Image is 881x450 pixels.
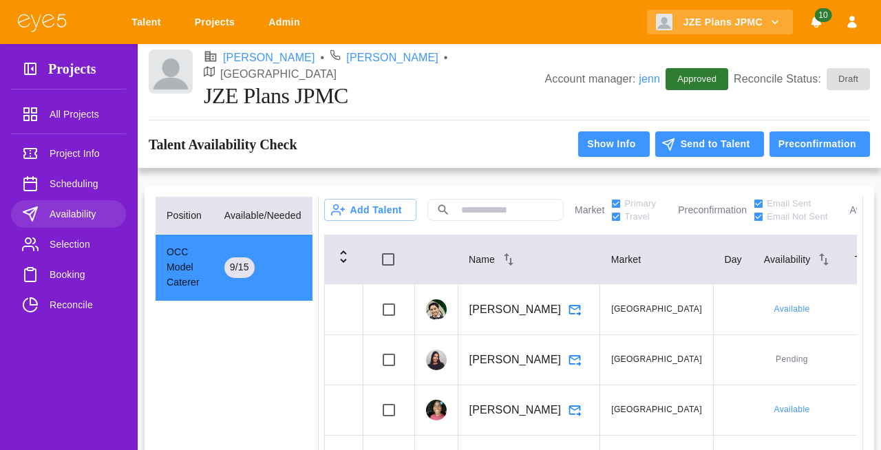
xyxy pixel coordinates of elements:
[611,403,702,417] span: [GEOGRAPHIC_DATA]
[639,73,660,85] a: jenn
[444,50,448,66] li: •
[469,402,562,418] p: [PERSON_NAME]
[469,251,589,268] div: Name
[321,50,325,66] li: •
[123,10,175,35] a: Talent
[426,400,447,420] img: profile_picture
[830,72,867,86] span: Draft
[156,234,213,301] td: OCC Model Caterer
[713,235,752,285] th: Day
[204,83,544,109] h1: JZE Plans JPMC
[11,291,126,319] a: Reconcile
[624,197,656,211] span: Primary
[469,301,562,318] p: [PERSON_NAME]
[578,131,649,157] button: Show Info
[50,266,115,283] span: Booking
[767,210,827,224] span: Email Not Sent
[11,140,126,167] a: Project Info
[469,352,562,368] p: [PERSON_NAME]
[50,297,115,313] span: Reconcile
[149,50,193,94] img: Client logo
[764,251,833,268] div: Availability
[50,236,115,253] span: Selection
[656,14,672,30] img: Client logo
[220,66,337,83] p: [GEOGRAPHIC_DATA]
[774,403,809,417] span: Available
[50,175,115,192] span: Scheduling
[575,203,605,217] p: Market
[11,200,126,228] a: Availability
[655,131,764,157] button: Send to Talent
[804,10,829,35] button: Notifications
[426,350,447,370] img: profile_picture
[186,10,248,35] a: Projects
[11,231,126,258] a: Selection
[774,303,809,317] span: Available
[11,100,126,128] a: All Projects
[48,61,96,82] h3: Projects
[17,12,67,32] img: eye5
[346,50,438,66] a: [PERSON_NAME]
[149,136,297,153] h3: Talent Availability Check
[647,10,793,35] button: JZE Plans JPMC
[259,10,314,35] a: Admin
[767,197,811,211] span: Email Sent
[624,210,649,224] span: Travel
[156,197,213,235] th: Position
[814,8,831,22] span: 10
[223,50,315,66] a: [PERSON_NAME]
[769,131,870,157] button: Preconfirmation
[50,206,115,222] span: Availability
[50,106,115,122] span: All Projects
[426,299,447,320] img: profile_picture
[224,257,255,278] div: 9 / 15
[611,353,702,367] span: [GEOGRAPHIC_DATA]
[213,197,312,235] th: Available/Needed
[544,71,660,87] p: Account manager:
[734,68,870,90] p: Reconcile Status:
[11,170,126,197] a: Scheduling
[678,203,747,217] p: Preconfirmation
[11,261,126,288] a: Booking
[50,145,115,162] span: Project Info
[611,303,702,317] span: [GEOGRAPHIC_DATA]
[600,235,714,285] th: Market
[324,199,416,221] button: Add Talent
[669,72,725,86] span: Approved
[776,353,808,367] span: Pending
